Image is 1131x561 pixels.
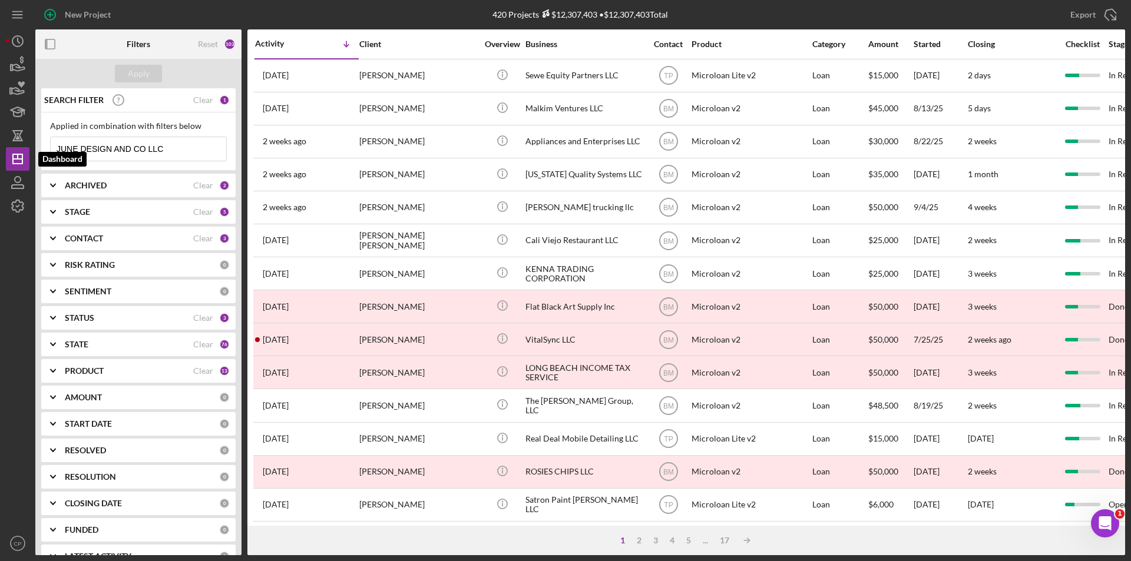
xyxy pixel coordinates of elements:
[692,324,809,355] div: Microloan v2
[663,237,674,245] text: BM
[65,207,90,217] b: STAGE
[914,126,967,157] div: 8/22/25
[198,39,218,49] div: Reset
[525,225,643,256] div: Cali Viejo Restaurant LLC
[359,192,477,223] div: [PERSON_NAME]
[812,225,867,256] div: Loan
[525,522,643,553] div: Hair Emporium Plus
[663,204,674,212] text: BM
[525,39,643,49] div: Business
[812,192,867,223] div: Loan
[219,207,230,217] div: 5
[680,536,697,545] div: 5
[128,65,150,82] div: Apply
[127,39,150,49] b: Filters
[663,105,674,113] text: BM
[219,95,230,105] div: 1
[812,357,867,388] div: Loan
[692,522,809,553] div: Microloan v2
[193,181,213,190] div: Clear
[525,324,643,355] div: VitalSync LLC
[914,324,967,355] div: 7/25/25
[868,268,898,278] span: $25,000
[65,287,111,296] b: SENTIMENT
[812,423,867,454] div: Loan
[219,233,230,244] div: 3
[968,202,997,212] time: 4 weeks
[65,234,103,243] b: CONTACT
[359,357,477,388] div: [PERSON_NAME]
[968,103,991,113] time: 5 days
[359,258,477,289] div: [PERSON_NAME]
[359,225,477,256] div: [PERSON_NAME] [PERSON_NAME]
[263,137,306,146] time: 2025-09-10 17:39
[525,489,643,520] div: Satron Paint [PERSON_NAME] LLC
[868,136,898,146] span: $30,000
[65,552,131,561] b: LATEST ACTIVITY
[6,532,29,555] button: CP
[65,260,115,270] b: RISK RATING
[692,258,809,289] div: Microloan v2
[692,489,809,520] div: Microloan Lite v2
[219,313,230,323] div: 3
[692,192,809,223] div: Microloan v2
[219,180,230,191] div: 2
[692,423,809,454] div: Microloan Lite v2
[263,467,289,476] time: 2025-08-25 17:41
[193,313,213,323] div: Clear
[663,369,674,377] text: BM
[812,60,867,91] div: Loan
[263,335,289,344] time: 2025-08-28 17:19
[219,392,230,403] div: 0
[359,423,477,454] div: [PERSON_NAME]
[525,60,643,91] div: Sewe Equity Partners LLC
[263,235,289,245] time: 2025-09-03 00:58
[868,235,898,245] span: $25,000
[614,536,631,545] div: 1
[359,489,477,520] div: [PERSON_NAME]
[968,499,994,509] time: [DATE]
[692,60,809,91] div: Microloan Lite v2
[914,192,967,223] div: 9/4/25
[868,324,912,355] div: $50,000
[219,286,230,297] div: 0
[65,419,112,429] b: START DATE
[692,225,809,256] div: Microloan v2
[968,301,997,311] time: 3 weeks
[14,540,21,547] text: CP
[664,72,673,80] text: TP
[219,525,230,535] div: 0
[359,390,477,421] div: [PERSON_NAME]
[812,456,867,487] div: Loan
[1115,509,1125,519] span: 1
[692,159,809,190] div: Microloan v2
[193,366,213,376] div: Clear
[812,258,867,289] div: Loan
[914,159,967,190] div: [DATE]
[65,3,111,26] div: New Project
[692,126,809,157] div: Microloan v2
[263,500,289,509] time: 2025-08-21 14:22
[193,234,213,243] div: Clear
[44,95,104,105] b: SEARCH FILTER
[525,390,643,421] div: The [PERSON_NAME] Group, LLC
[914,93,967,124] div: 8/13/25
[219,339,230,350] div: 76
[812,39,867,49] div: Category
[914,39,967,49] div: Started
[539,9,597,19] div: $12,307,403
[525,126,643,157] div: Appliances and Enterprises LLC
[692,39,809,49] div: Product
[525,423,643,454] div: Real Deal Mobile Detailing LLC
[914,522,967,553] div: [DATE]
[263,203,306,212] time: 2025-09-05 20:47
[224,38,236,50] div: 103
[359,324,477,355] div: [PERSON_NAME]
[480,39,524,49] div: Overview
[692,390,809,421] div: Microloan v2
[663,336,674,344] text: BM
[219,445,230,456] div: 0
[968,433,994,443] time: [DATE]
[65,446,106,455] b: RESOLVED
[868,357,912,388] div: $50,000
